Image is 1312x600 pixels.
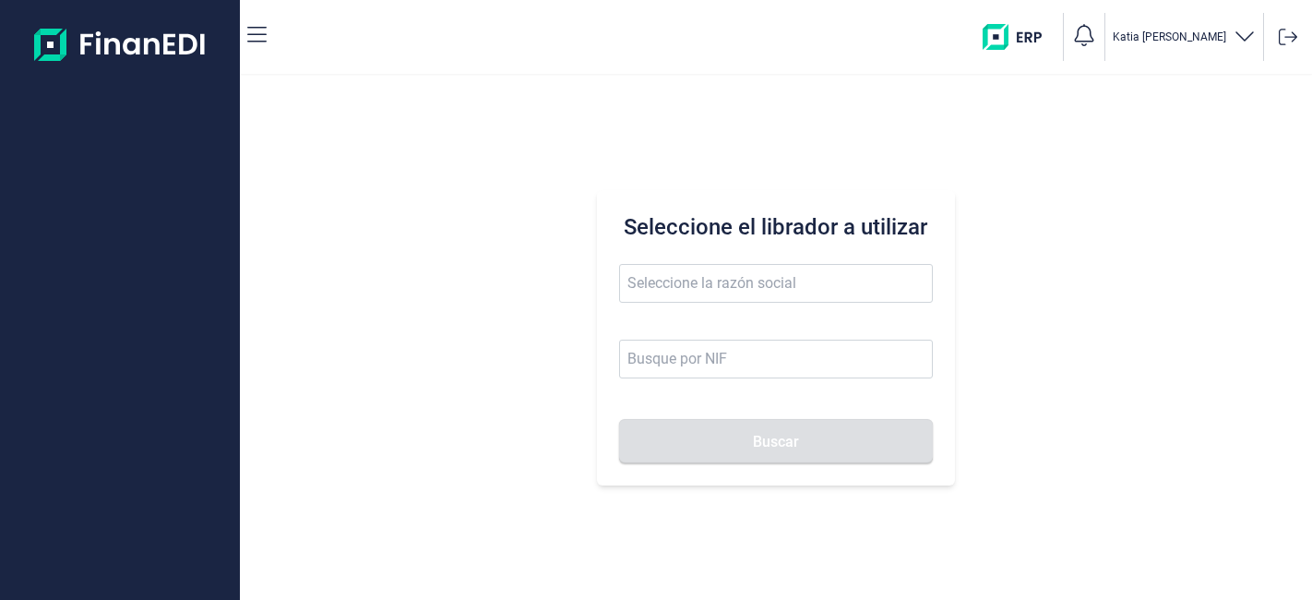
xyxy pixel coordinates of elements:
input: Busque por NIF [619,340,932,378]
span: Buscar [753,435,799,449]
input: Seleccione la razón social [619,264,932,303]
img: Logo de aplicación [34,15,207,74]
button: Katia [PERSON_NAME] [1113,24,1256,51]
img: erp [983,24,1056,50]
h3: Seleccione el librador a utilizar [619,212,932,242]
button: Buscar [619,419,932,463]
p: Katia [PERSON_NAME] [1113,30,1226,44]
